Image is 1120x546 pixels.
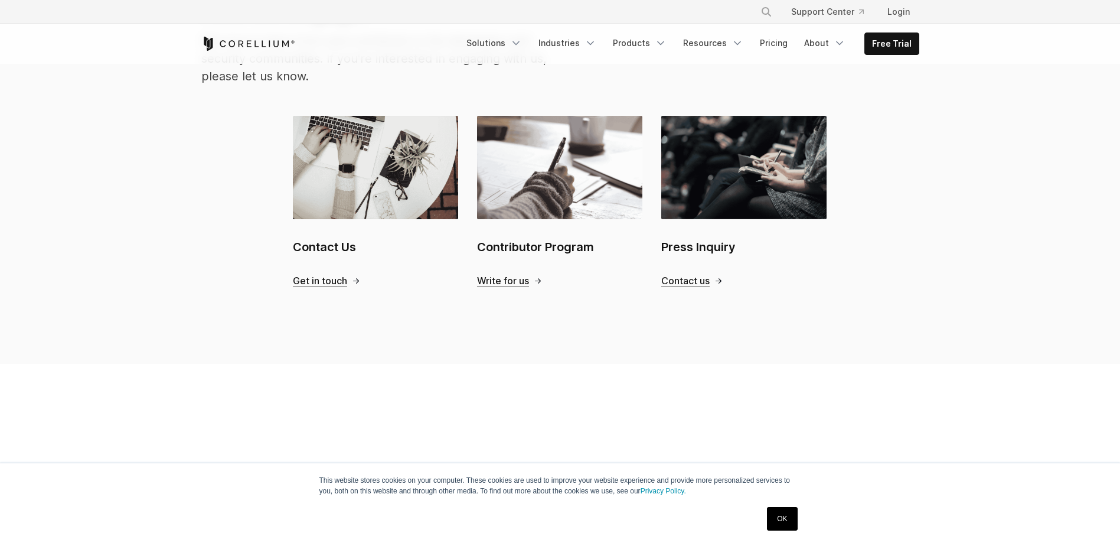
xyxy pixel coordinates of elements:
a: Press Inquiry Press Inquiry Contact us [661,116,827,287]
a: Products [606,32,674,54]
span: Contact us [661,275,710,287]
img: Contributor Program [477,116,642,219]
a: Resources [676,32,750,54]
a: Privacy Policy. [641,487,686,495]
span: Write for us [477,275,529,287]
a: Industries [531,32,603,54]
p: This website stores cookies on your computer. These cookies are used to improve your website expe... [319,475,801,496]
div: Navigation Menu [746,1,919,22]
div: Navigation Menu [459,32,919,55]
a: Login [878,1,919,22]
a: Free Trial [865,33,919,54]
a: About [797,32,853,54]
a: Pricing [753,32,795,54]
span: Get in touch [293,275,347,287]
img: Press Inquiry [661,116,827,219]
a: Support Center [782,1,873,22]
h2: Press Inquiry [661,238,827,256]
a: OK [767,507,797,531]
a: Solutions [459,32,529,54]
a: Corellium Home [201,37,295,51]
a: Contact Us Contact Us Get in touch [293,116,458,287]
h2: Contact Us [293,238,458,256]
img: Contact Us [293,116,458,219]
a: Contributor Program Contributor Program Write for us [477,116,642,287]
h2: Contributor Program [477,238,642,256]
button: Search [756,1,777,22]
